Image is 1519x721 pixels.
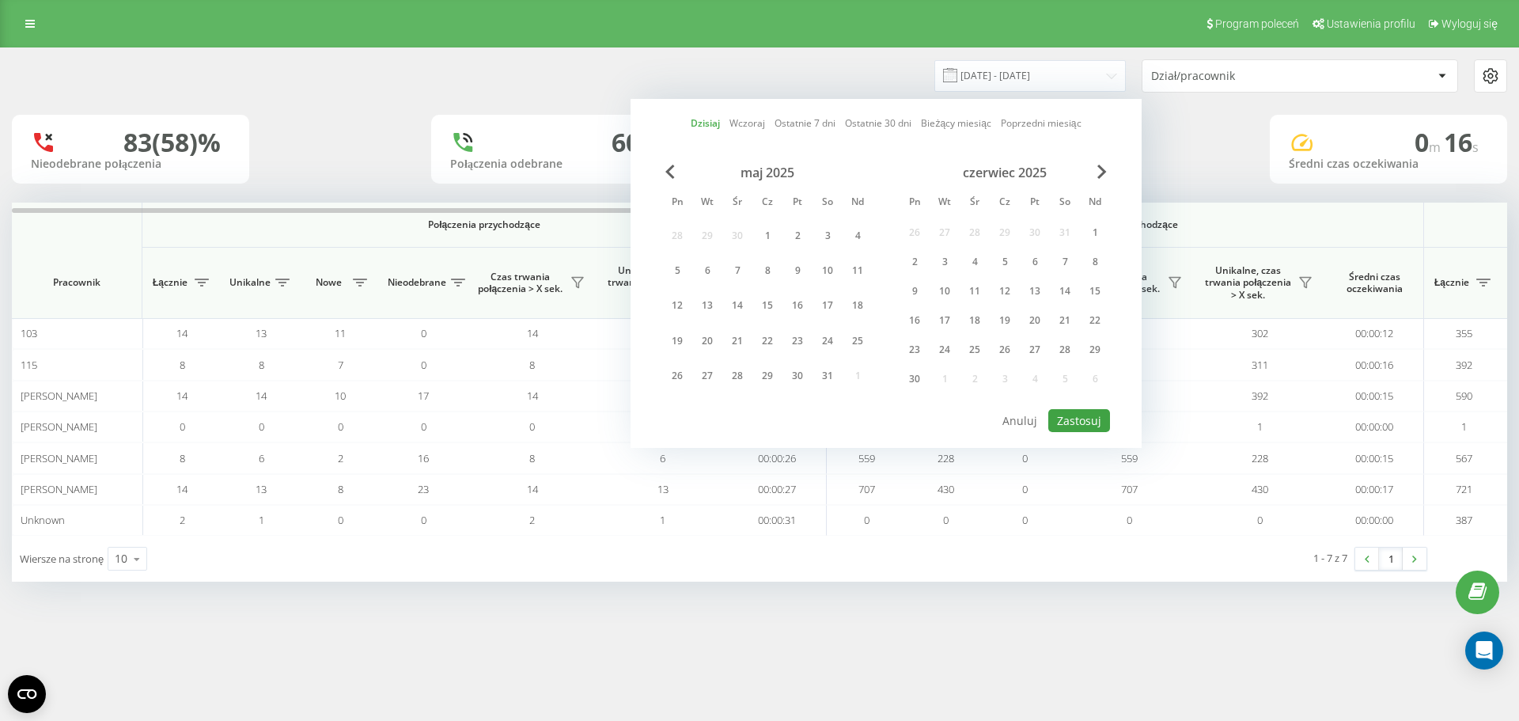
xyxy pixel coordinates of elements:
div: pon 19 maj 2025 [662,326,692,355]
div: śr 4 cze 2025 [960,250,990,274]
div: sob 3 maj 2025 [813,221,843,250]
span: 115 [21,358,37,372]
div: sob 24 maj 2025 [813,326,843,355]
div: ndz 15 cze 2025 [1080,279,1110,303]
div: pt 30 maj 2025 [782,362,813,391]
span: 0 [421,358,426,372]
div: wt 10 cze 2025 [930,279,960,303]
span: 10 [335,389,346,403]
div: 4 [964,252,985,272]
span: Wiersze na stronę [20,552,104,566]
div: 25 [964,340,985,360]
span: 7 [338,358,343,372]
div: 21 [1055,310,1075,331]
div: 10 [934,281,955,302]
div: 7 [1055,252,1075,272]
span: 387 [1456,513,1472,527]
div: śr 7 maj 2025 [722,256,752,285]
span: 0 [259,419,264,434]
span: 1 [660,513,665,527]
span: 16 [418,451,429,465]
div: 14 [727,295,748,316]
div: wt 17 cze 2025 [930,309,960,332]
abbr: piątek [1023,192,1047,215]
div: 9 [904,281,925,302]
div: 28 [727,366,748,386]
span: Średni czas oczekiwania [1337,271,1411,295]
div: czw 26 cze 2025 [990,338,1020,362]
div: pt 9 maj 2025 [782,256,813,285]
div: 1 - 7 z 7 [1313,550,1347,566]
div: pt 13 cze 2025 [1020,279,1050,303]
span: 1 [259,513,264,527]
div: 13 [1025,281,1045,302]
abbr: czwartek [756,192,779,215]
button: Open CMP widget [8,675,46,713]
span: 17 [418,389,429,403]
div: 18 [847,295,868,316]
div: ndz 4 maj 2025 [843,221,873,250]
span: 11 [335,326,346,340]
td: 00:00:17 [1325,474,1424,505]
span: Pracownik [25,276,128,289]
div: 4 [847,226,868,246]
span: [PERSON_NAME] [21,389,97,403]
span: Czas trwania połączenia > X sek. [475,271,566,295]
td: 00:00:26 [728,442,827,473]
td: 00:00:31 [728,505,827,536]
div: pt 16 maj 2025 [782,291,813,321]
span: m [1429,139,1444,156]
div: 28 [1055,340,1075,360]
div: 24 [934,340,955,360]
span: Unknown [21,513,65,527]
span: 228 [1252,451,1268,465]
span: 0 [421,326,426,340]
td: 00:00:16 [1325,349,1424,380]
a: Dzisiaj [691,116,720,131]
span: Wyloguj się [1441,17,1498,30]
span: 0 [864,513,869,527]
span: [PERSON_NAME] [21,451,97,465]
span: 0 [1415,125,1444,159]
div: pon 16 cze 2025 [900,309,930,332]
span: 16 [1444,125,1479,159]
div: 2 [904,252,925,272]
span: 0 [421,513,426,527]
div: czw 22 maj 2025 [752,326,782,355]
span: [PERSON_NAME] [21,419,97,434]
abbr: niedziela [846,192,869,215]
div: 18 [964,310,985,331]
div: czw 12 cze 2025 [990,279,1020,303]
div: czw 29 maj 2025 [752,362,782,391]
span: 0 [529,419,535,434]
button: Zastosuj [1048,409,1110,432]
a: Ostatnie 30 dni [845,116,911,131]
div: 15 [757,295,778,316]
span: 14 [527,326,538,340]
div: czw 15 maj 2025 [752,291,782,321]
abbr: wtorek [933,192,956,215]
div: 8 [757,260,778,281]
span: 0 [1127,513,1132,527]
span: 0 [1022,451,1028,465]
div: 60 [612,127,640,157]
div: 6 [697,260,718,281]
span: 2 [529,513,535,527]
div: 31 [817,366,838,386]
div: 1 [1085,222,1105,243]
div: 20 [697,331,718,351]
span: 6 [259,451,264,465]
span: 8 [529,451,535,465]
div: pon 23 cze 2025 [900,338,930,362]
span: 8 [180,451,185,465]
div: maj 2025 [662,165,873,180]
span: 707 [1121,482,1138,496]
span: 0 [421,419,426,434]
div: 6 [1025,252,1045,272]
span: Łącznie [1432,276,1472,289]
div: pon 9 cze 2025 [900,279,930,303]
div: ndz 11 maj 2025 [843,256,873,285]
span: 228 [938,451,954,465]
div: 19 [667,331,688,351]
span: 1 [1461,419,1467,434]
